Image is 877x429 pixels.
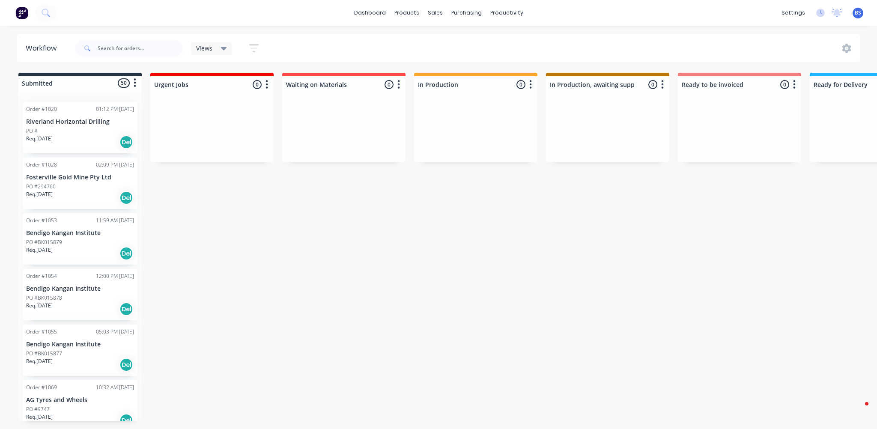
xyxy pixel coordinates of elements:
[486,6,528,19] div: productivity
[26,174,134,181] p: Fosterville Gold Mine Pty Ltd
[15,6,28,19] img: Factory
[119,358,133,372] div: Del
[26,183,56,191] p: PO #294760
[777,6,809,19] div: settings
[26,238,62,246] p: PO #BK015879
[26,357,53,365] p: Req. [DATE]
[26,328,57,336] div: Order #1055
[96,161,134,169] div: 02:09 PM [DATE]
[26,294,62,302] p: PO #BK015878
[119,135,133,149] div: Del
[855,9,861,17] span: BS
[26,396,134,404] p: AG Tyres and Wheels
[23,102,137,153] div: Order #102001:12 PM [DATE]Riverland Horizontal DrillingPO #Req.[DATE]Del
[96,272,134,280] div: 12:00 PM [DATE]
[424,6,447,19] div: sales
[26,229,134,237] p: Bendigo Kangan Institute
[96,384,134,391] div: 10:32 AM [DATE]
[26,272,57,280] div: Order #1054
[23,269,137,320] div: Order #105412:00 PM [DATE]Bendigo Kangan InstitutePO #BK015878Req.[DATE]Del
[26,217,57,224] div: Order #1053
[26,43,61,54] div: Workflow
[119,247,133,260] div: Del
[26,405,50,413] p: PO #9747
[119,302,133,316] div: Del
[96,105,134,113] div: 01:12 PM [DATE]
[26,127,38,135] p: PO #
[196,44,212,53] span: Views
[390,6,424,19] div: products
[96,328,134,336] div: 05:03 PM [DATE]
[119,414,133,427] div: Del
[26,285,134,292] p: Bendigo Kangan Institute
[23,158,137,209] div: Order #102802:09 PM [DATE]Fosterville Gold Mine Pty LtdPO #294760Req.[DATE]Del
[26,246,53,254] p: Req. [DATE]
[26,341,134,348] p: Bendigo Kangan Institute
[23,213,137,265] div: Order #105311:59 AM [DATE]Bendigo Kangan InstitutePO #BK015879Req.[DATE]Del
[26,302,53,310] p: Req. [DATE]
[23,325,137,376] div: Order #105505:03 PM [DATE]Bendigo Kangan InstitutePO #BK015877Req.[DATE]Del
[26,350,62,357] p: PO #BK015877
[26,135,53,143] p: Req. [DATE]
[26,105,57,113] div: Order #1020
[350,6,390,19] a: dashboard
[119,191,133,205] div: Del
[26,413,53,421] p: Req. [DATE]
[26,191,53,198] p: Req. [DATE]
[848,400,868,420] iframe: Intercom live chat
[26,161,57,169] div: Order #1028
[96,217,134,224] div: 11:59 AM [DATE]
[26,118,134,125] p: Riverland Horizontal Drilling
[447,6,486,19] div: purchasing
[26,384,57,391] div: Order #1069
[98,40,182,57] input: Search for orders...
